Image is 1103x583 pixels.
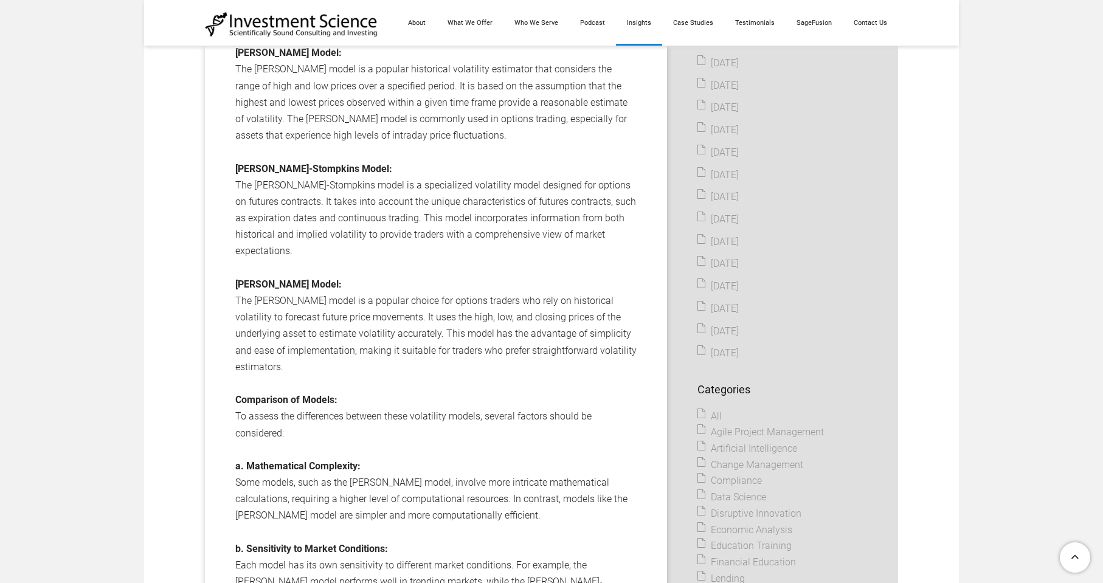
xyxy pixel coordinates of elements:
a: Agile Project Management [697,424,824,441]
a: Artificial Intelligence [697,441,797,457]
a: Economic Analysis [697,522,792,539]
a: [DATE] [697,145,739,161]
strong: [PERSON_NAME] Model: [235,278,342,290]
a: [DATE] [697,234,739,250]
a: [DATE] [697,323,739,340]
strong: Comparison of Models: [235,394,337,405]
a: [DATE] [697,122,739,139]
a: [DATE] [697,345,739,362]
a: [DATE] [697,167,739,184]
a: To Top [1055,537,1097,577]
a: [DATE] [697,78,739,94]
h2: Categories [697,383,868,396]
a: Compliance [697,473,762,489]
a: Financial Education [697,554,796,571]
a: Data Science [697,489,766,506]
a: [DATE] [697,189,739,205]
a: Education Training [697,538,792,554]
a: [DATE] [697,256,739,272]
strong: [PERSON_NAME]-Stompkins Model: [235,163,392,174]
a: [DATE] [697,55,739,72]
a: [DATE] [697,301,739,317]
strong: b. Sensitivity to Market Conditions: [235,543,388,554]
a: [DATE] [697,100,739,116]
img: Investment Science | NYC Consulting Services [205,11,378,38]
a: Change Management [697,457,803,474]
a: [DATE] [697,278,739,295]
strong: a. Mathematical Complexity: [235,460,361,472]
a: All [697,409,722,425]
strong: [PERSON_NAME] Model: [235,47,342,58]
a: [DATE] [697,212,739,228]
a: Disruptive Innovation [697,506,801,522]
